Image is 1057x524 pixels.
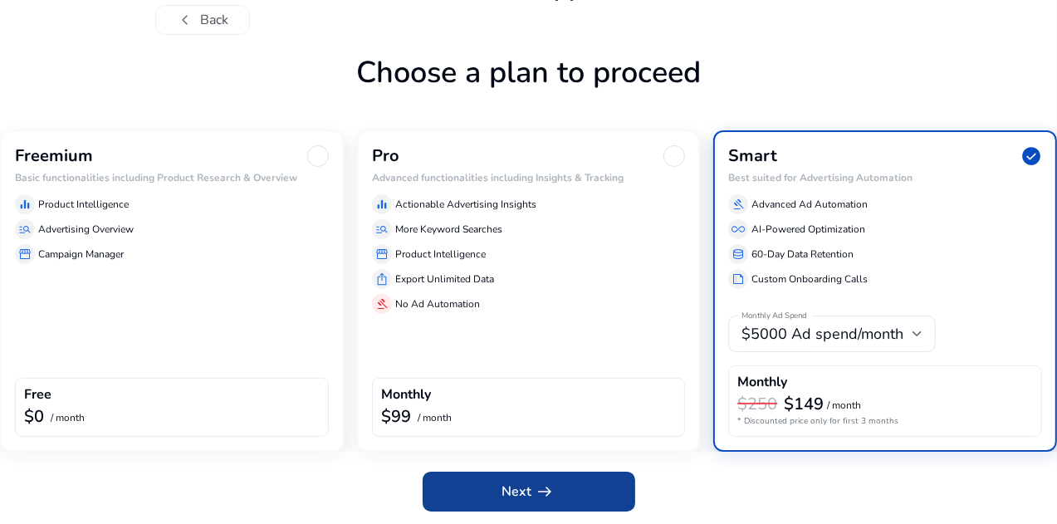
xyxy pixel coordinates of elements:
p: Export Unlimited Data [395,272,494,286]
h4: Monthly [381,387,431,403]
h3: Freemium [15,146,93,166]
h4: Free [24,387,51,403]
span: ios_share [375,272,389,286]
p: Product Intelligence [38,197,129,212]
span: Next [502,482,555,502]
p: Advertising Overview [38,222,134,237]
button: Nextarrow_right_alt [423,472,635,512]
span: equalizer [375,198,389,211]
h4: Monthly [737,375,787,390]
span: check_circle [1020,145,1042,167]
p: Product Intelligence [395,247,486,262]
button: chevron_leftBack [155,5,250,35]
p: Custom Onboarding Calls [751,272,868,286]
span: gavel [375,297,389,311]
p: No Ad Automation [395,296,480,311]
span: all_inclusive [732,223,745,236]
p: More Keyword Searches [395,222,502,237]
p: * Discounted price only for first 3 months [737,415,1033,428]
h3: $250 [737,394,777,414]
p: / month [827,400,861,411]
span: database [732,247,745,261]
p: / month [418,413,452,424]
span: summarize [732,272,745,286]
span: $5000 Ad spend/month [741,324,903,344]
span: equalizer [18,198,32,211]
p: Campaign Manager [38,247,124,262]
b: $99 [381,405,411,428]
p: Actionable Advertising Insights [395,197,536,212]
p: 60-Day Data Retention [751,247,854,262]
span: gavel [732,198,745,211]
h6: Basic functionalities including Product Research & Overview [15,172,329,184]
h6: Best suited for Advertising Automation [728,172,1042,184]
p: Advanced Ad Automation [751,197,868,212]
h3: Pro [372,146,399,166]
h6: Advanced functionalities including Insights & Tracking [372,172,686,184]
h3: Smart [728,146,777,166]
span: storefront [18,247,32,261]
span: chevron_left [176,10,196,30]
span: manage_search [375,223,389,236]
p: / month [51,413,85,424]
span: manage_search [18,223,32,236]
b: $149 [784,393,824,415]
p: AI-Powered Optimization [751,222,865,237]
mat-label: Monthly Ad Spend [741,311,807,322]
span: arrow_right_alt [536,482,555,502]
b: $0 [24,405,44,428]
span: storefront [375,247,389,261]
